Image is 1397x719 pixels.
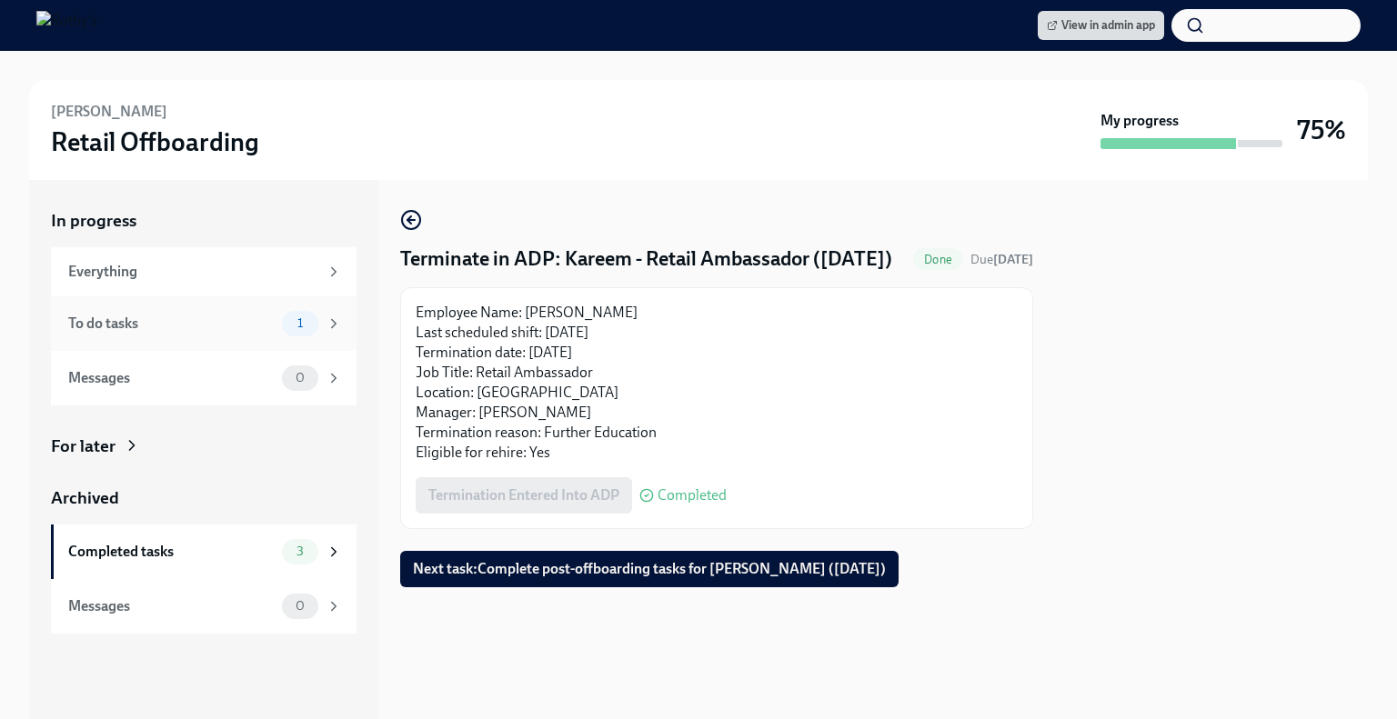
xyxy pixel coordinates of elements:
[51,296,357,351] a: To do tasks1
[51,486,357,510] a: Archived
[285,371,316,384] span: 0
[1297,114,1346,146] h3: 75%
[51,524,357,579] a: Completed tasks3
[68,368,275,388] div: Messages
[286,544,315,558] span: 3
[970,251,1033,268] span: August 17th, 2025 09:00
[51,247,357,296] a: Everything
[36,11,97,40] img: Rothy's
[51,579,357,634] a: Messages0
[68,314,275,334] div: To do tasks
[68,542,275,562] div: Completed tasks
[68,262,318,282] div: Everything
[1047,16,1155,35] span: View in admin app
[51,125,259,158] h3: Retail Offboarding
[51,434,116,458] div: For later
[993,252,1033,267] strong: [DATE]
[1038,11,1164,40] a: View in admin app
[285,599,316,613] span: 0
[51,102,167,122] h6: [PERSON_NAME]
[51,209,357,233] a: In progress
[416,303,1018,463] p: Employee Name: [PERSON_NAME] Last scheduled shift: [DATE] Termination date: [DATE] Job Title: Ret...
[400,245,892,273] h4: Terminate in ADP: Kareem - Retail Ambassador ([DATE])
[286,316,314,330] span: 1
[913,253,963,266] span: Done
[1101,111,1179,131] strong: My progress
[970,252,1033,267] span: Due
[658,488,727,503] span: Completed
[400,551,899,587] button: Next task:Complete post-offboarding tasks for [PERSON_NAME] ([DATE])
[51,434,357,458] a: For later
[413,560,886,578] span: Next task : Complete post-offboarding tasks for [PERSON_NAME] ([DATE])
[51,351,357,405] a: Messages0
[68,596,275,616] div: Messages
